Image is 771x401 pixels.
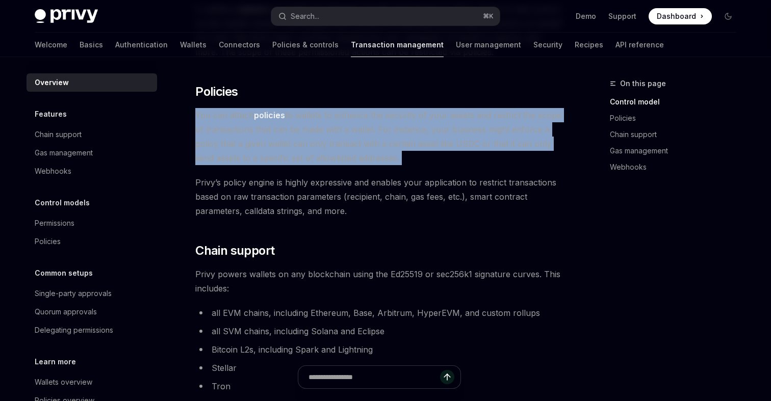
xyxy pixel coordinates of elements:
a: User management [456,33,521,57]
a: Recipes [575,33,603,57]
span: You can attach to wallets to enhance the security of your assets and restrict the scope of transa... [195,108,563,165]
a: Security [533,33,562,57]
li: Stellar [195,361,563,375]
a: Transaction management [351,33,444,57]
a: Connectors [219,33,260,57]
span: Dashboard [657,11,696,21]
a: Overview [27,73,157,92]
a: Gas management [27,144,157,162]
a: Basics [80,33,103,57]
a: Policies [27,232,157,251]
button: Search...⌘K [271,7,500,25]
div: Policies [35,235,61,248]
a: Policies [610,110,744,126]
div: Permissions [35,217,74,229]
div: Delegating permissions [35,324,113,336]
div: Gas management [35,147,93,159]
input: Ask a question... [309,366,440,388]
h5: Learn more [35,356,76,368]
div: Single-party approvals [35,287,112,300]
a: Permissions [27,214,157,232]
span: Chain support [195,243,274,259]
a: Control model [610,94,744,110]
a: Wallets overview [27,373,157,391]
img: dark logo [35,9,98,23]
a: Chain support [27,125,157,144]
span: Privy’s policy engine is highly expressive and enables your application to restrict transactions ... [195,175,563,218]
a: Wallets [180,33,207,57]
a: Policies & controls [272,33,339,57]
span: Privy powers wallets on any blockchain using the Ed25519 or sec256k1 signature curves. This inclu... [195,267,563,296]
h5: Control models [35,197,90,209]
a: Webhooks [610,159,744,175]
a: Webhooks [27,162,157,180]
div: Wallets overview [35,376,92,388]
a: Welcome [35,33,67,57]
button: Send message [440,370,454,384]
li: all SVM chains, including Solana and Eclipse [195,324,563,338]
span: On this page [620,77,666,90]
a: Delegating permissions [27,321,157,339]
div: Quorum approvals [35,306,97,318]
div: Overview [35,76,69,89]
a: Gas management [610,143,744,159]
span: Policies [195,84,238,100]
a: Authentication [115,33,168,57]
div: Search... [291,10,319,22]
a: policies [254,110,285,121]
li: Bitcoin L2s, including Spark and Lightning [195,342,563,357]
div: Webhooks [35,165,71,177]
button: Toggle dark mode [720,8,736,24]
a: Single-party approvals [27,284,157,303]
a: Dashboard [649,8,712,24]
a: Demo [576,11,596,21]
span: ⌘ K [483,12,494,20]
h5: Features [35,108,67,120]
a: Quorum approvals [27,303,157,321]
li: all EVM chains, including Ethereum, Base, Arbitrum, HyperEVM, and custom rollups [195,306,563,320]
a: Chain support [610,126,744,143]
a: Support [608,11,636,21]
div: Chain support [35,128,82,141]
a: API reference [615,33,664,57]
h5: Common setups [35,267,93,279]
